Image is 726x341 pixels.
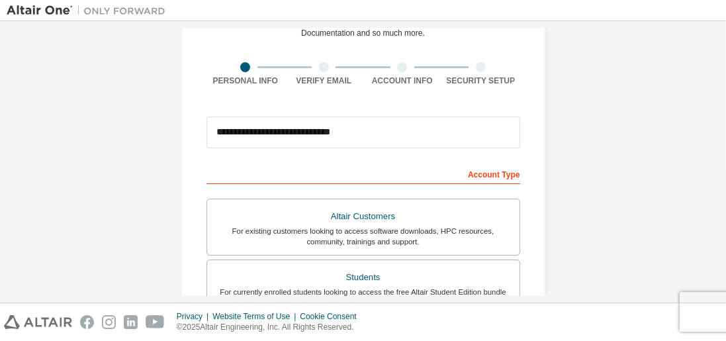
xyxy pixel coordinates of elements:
div: Privacy [177,311,212,322]
div: Students [215,268,512,287]
div: For currently enrolled students looking to access the free Altair Student Edition bundle and all ... [215,287,512,308]
div: Cookie Consent [300,311,364,322]
div: Verify Email [285,75,363,86]
img: Altair One [7,4,172,17]
div: Personal Info [206,75,285,86]
img: altair_logo.svg [4,315,72,329]
div: Website Terms of Use [212,311,300,322]
img: facebook.svg [80,315,94,329]
div: For existing customers looking to access software downloads, HPC resources, community, trainings ... [215,226,512,247]
img: linkedin.svg [124,315,138,329]
img: youtube.svg [146,315,165,329]
img: instagram.svg [102,315,116,329]
p: © 2025 Altair Engineering, Inc. All Rights Reserved. [177,322,365,333]
div: Altair Customers [215,207,512,226]
div: For Free Trials, Licenses, Downloads, Learning & Documentation and so much more. [276,17,450,38]
div: Account Info [363,75,442,86]
div: Account Type [206,163,520,184]
div: Security Setup [441,75,520,86]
